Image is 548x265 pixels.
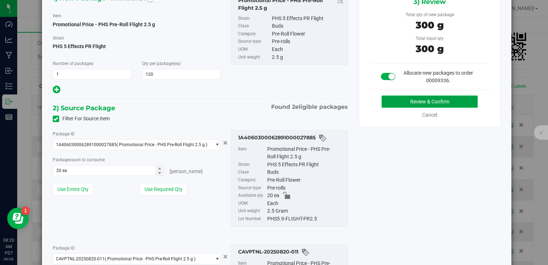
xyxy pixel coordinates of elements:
span: Decrease value [155,171,164,176]
label: Class [238,22,270,30]
div: Pre-Roll Flower [267,176,344,184]
label: Class [238,168,265,176]
div: Buds [272,22,344,30]
span: [PERSON_NAME] [170,168,203,174]
button: Cancel button [221,138,230,148]
div: Buds [267,168,344,176]
span: CAVPTNL-20250820-011 [56,256,105,261]
span: Package ID [53,246,75,251]
div: Pre-Roll Flower [272,30,344,38]
div: 2.5 Gram [267,207,344,215]
div: 2.5 g [272,54,344,61]
span: ( Promotional Price - PHS Pre-Roll Flight 2.5 g ) [117,142,207,147]
div: Pre-rolls [267,184,344,192]
span: Increase value [155,166,164,171]
a: Cancel [422,112,437,118]
label: Filter For Source Item [53,115,110,122]
span: Total qty of new package [406,12,454,17]
div: Promotional Price - PHS Pre-Roll Flight 2.5 g [267,145,344,161]
span: 300 g [416,43,444,55]
label: Category [238,176,265,184]
span: Package to consume [53,157,105,162]
span: select [211,254,220,264]
iframe: Resource center unread badge [21,206,30,215]
button: Use Required Qty [140,183,187,195]
label: Item [238,145,265,161]
label: UOM [238,200,265,208]
div: Each [272,46,344,54]
span: 300 g [416,19,444,31]
label: Unit weight [238,54,270,61]
span: 1A4060300062891000027885 [56,142,117,147]
div: Pre-rolls [272,38,344,46]
span: 20 ea [267,192,279,200]
button: Use Entire Qty [53,183,93,195]
span: Found eligible packages [271,103,348,111]
span: Package ID [53,131,75,136]
button: Review & Confirm [382,96,478,108]
span: ( Promotional Price - PHS Pre-Roll Flight 2.5 g ) [105,256,195,261]
iframe: Resource center [7,208,29,229]
span: Add new output [53,88,60,94]
div: PHS 5 Effects PR Flight [272,15,344,23]
label: Lot Number [238,215,265,223]
input: 20 ea [53,166,164,176]
div: CAVPTNL-20250820-011 [238,248,344,257]
span: Total input qty [416,36,444,41]
label: Unit weight [238,207,265,215]
span: Number of packages [53,61,93,66]
div: PHS5.9-FLIGHT-PR2.5 [267,215,344,223]
label: Source type [238,184,265,192]
label: Strain [238,161,265,169]
span: (ea) [173,61,181,66]
span: 2) Source Package [53,103,115,113]
input: 1 [53,69,131,79]
button: Cancel button [221,252,230,262]
label: Item [53,13,61,19]
input: 120 [142,69,220,79]
div: Each [267,200,344,208]
div: 1A4060300062891000027885 [238,134,344,143]
span: Qty per package [142,61,181,66]
label: Available qty [238,192,265,200]
label: Source type [238,38,270,46]
label: Strain [238,15,270,23]
label: Strain [53,35,64,41]
span: Promotional Price - PHS Pre-Roll Flight 2.5 g [53,22,155,27]
span: select [211,140,220,150]
span: Allocate new packages to order 00009336. [403,70,473,83]
label: Category [238,30,270,38]
span: 2 [292,103,295,110]
label: UOM [238,46,270,54]
span: count [70,157,81,162]
span: PHS 5 Effects PR Flight [53,41,221,52]
div: PHS 5 Effects PR Flight [267,161,344,169]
